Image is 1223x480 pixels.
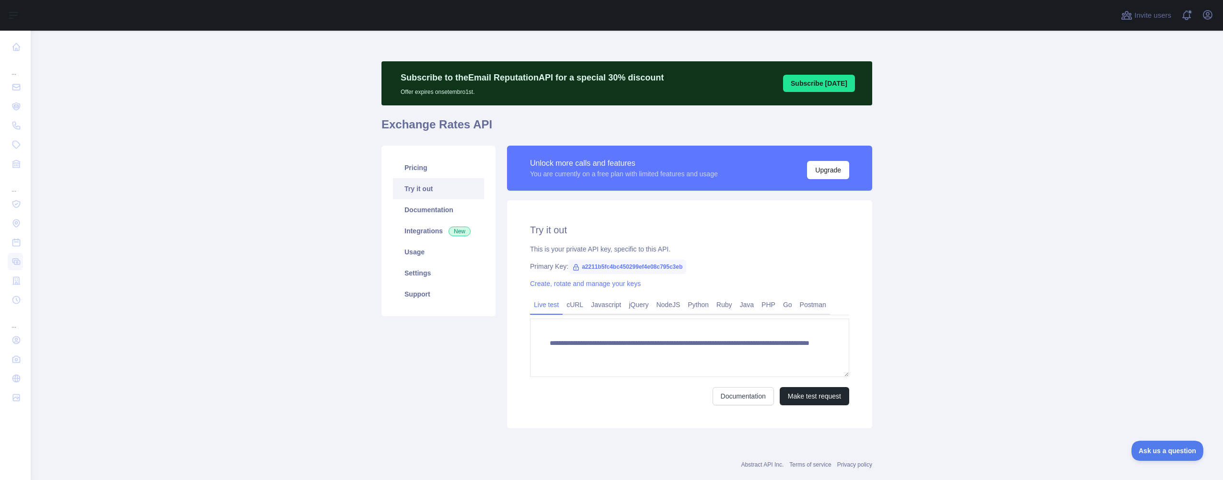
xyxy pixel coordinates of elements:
a: Settings [393,263,484,284]
div: This is your private API key, specific to this API. [530,244,849,254]
button: Upgrade [807,161,849,179]
a: Abstract API Inc. [741,461,784,468]
a: cURL [563,297,587,312]
a: Documentation [393,199,484,220]
div: ... [8,174,23,194]
a: Pricing [393,157,484,178]
a: Create, rotate and manage your keys [530,280,641,287]
a: Go [779,297,796,312]
a: Privacy policy [837,461,872,468]
a: Try it out [393,178,484,199]
iframe: Toggle Customer Support [1131,441,1204,461]
a: Support [393,284,484,305]
button: Subscribe [DATE] [783,75,855,92]
a: Ruby [713,297,736,312]
div: ... [8,310,23,330]
span: a2211b5fc4bc450299ef4e08c795c3eb [568,260,686,274]
a: Javascript [587,297,625,312]
a: Terms of service [789,461,831,468]
a: PHP [758,297,779,312]
a: Postman [796,297,830,312]
div: You are currently on a free plan with limited features and usage [530,169,718,179]
a: Integrations New [393,220,484,241]
a: Java [736,297,758,312]
div: Primary Key: [530,262,849,271]
span: New [449,227,471,236]
a: Usage [393,241,484,263]
a: Live test [530,297,563,312]
a: Python [684,297,713,312]
p: Subscribe to the Email Reputation API for a special 30 % discount [401,71,664,84]
a: Documentation [713,387,774,405]
a: jQuery [625,297,652,312]
div: ... [8,57,23,77]
button: Make test request [780,387,849,405]
h1: Exchange Rates API [381,117,872,140]
div: Unlock more calls and features [530,158,718,169]
a: NodeJS [652,297,684,312]
button: Invite users [1119,8,1173,23]
p: Offer expires on setembro 1st. [401,84,664,96]
h2: Try it out [530,223,849,237]
span: Invite users [1134,10,1171,21]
